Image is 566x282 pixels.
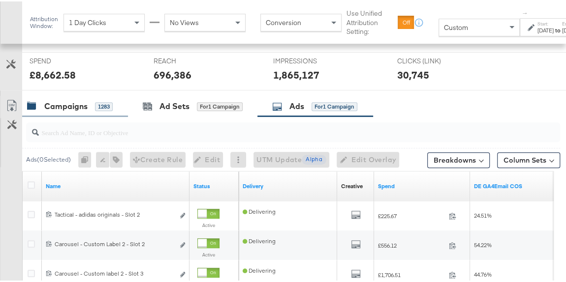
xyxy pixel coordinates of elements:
strong: to [553,25,562,32]
label: Start: [537,19,553,26]
div: 696,386 [154,66,191,81]
span: ↑ [521,10,530,14]
span: £1,706.51 [378,270,445,277]
div: 30,745 [397,66,429,81]
div: 1,865,127 [273,66,319,81]
span: 44.76% [474,269,492,277]
span: 24.51% [474,210,492,218]
div: Tactical - adidas originals - Slot 2 [55,209,174,217]
span: Delivering [243,265,276,273]
div: £8,662.58 [30,66,76,81]
div: for 1 Campaign [197,101,243,110]
span: 1 Day Clicks [69,17,106,26]
label: Use Unified Attribution Setting: [346,7,394,35]
span: IMPRESSIONS [273,55,347,64]
input: Search Ad Name, ID or Objective [39,117,514,137]
a: Shows the current state of your Ad. [193,181,235,189]
button: Breakdowns [427,151,490,167]
span: Delivering [243,236,276,243]
div: Carousel - Custom Label 2 - Slot 2 [55,239,174,247]
div: Attribution Window: [30,14,59,28]
div: 0 [78,150,96,166]
span: Custom [444,22,468,30]
span: £225.67 [378,211,445,218]
label: Active [197,250,220,256]
a: Reflects the ability of your Ad to achieve delivery. [243,181,333,189]
div: Ads [289,99,304,111]
span: CLICKS (LINK) [397,55,471,64]
div: Carousel - Custom label 2 - Slot 3 [55,268,174,276]
span: Conversion [266,17,301,26]
div: Ad Sets [159,99,189,111]
button: Column Sets [497,151,560,167]
span: £556.12 [378,240,445,248]
a: Ad Name. [46,181,186,189]
span: Delivering [243,206,276,214]
span: No Views [170,17,199,26]
a: DE NET COS GA4Email [474,181,565,189]
div: Creative [341,181,363,189]
div: [DATE] [537,25,553,33]
a: The total amount spent to date. [378,181,466,189]
span: REACH [154,55,227,64]
div: for 1 Campaign [312,101,357,110]
div: Campaigns [44,99,88,111]
a: Shows the creative associated with your ad. [341,181,363,189]
span: 54.22% [474,240,492,247]
span: SPEND [30,55,103,64]
label: Active [197,221,220,227]
div: 1283 [95,101,113,110]
div: Ads ( 0 Selected) [26,154,71,163]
